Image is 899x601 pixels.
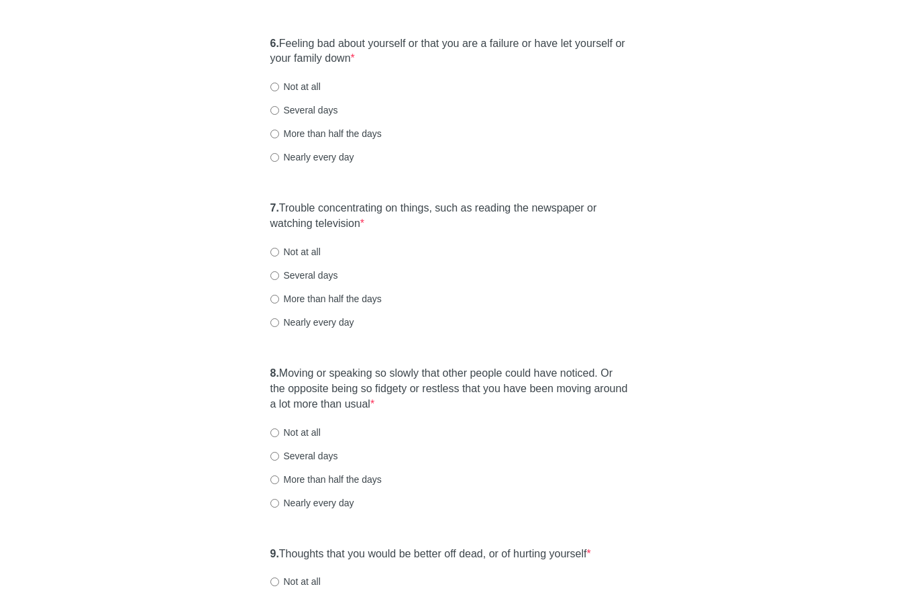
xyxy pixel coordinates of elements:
[270,547,591,562] label: Thoughts that you would be better off dead, or of hurting yourself
[270,292,382,306] label: More than half the days
[270,202,279,214] strong: 7.
[270,428,279,437] input: Not at all
[270,316,354,329] label: Nearly every day
[270,83,279,91] input: Not at all
[270,245,321,259] label: Not at all
[270,80,321,93] label: Not at all
[270,150,354,164] label: Nearly every day
[270,367,279,379] strong: 8.
[270,36,629,67] label: Feeling bad about yourself or that you are a failure or have let yourself or your family down
[270,248,279,257] input: Not at all
[270,473,382,486] label: More than half the days
[270,449,338,463] label: Several days
[270,269,338,282] label: Several days
[270,103,338,117] label: Several days
[270,366,629,412] label: Moving or speaking so slowly that other people could have noticed. Or the opposite being so fidge...
[270,106,279,115] input: Several days
[270,295,279,304] input: More than half the days
[270,426,321,439] label: Not at all
[270,153,279,162] input: Nearly every day
[270,475,279,484] input: More than half the days
[270,577,279,586] input: Not at all
[270,201,629,232] label: Trouble concentrating on things, such as reading the newspaper or watching television
[270,127,382,140] label: More than half the days
[270,271,279,280] input: Several days
[270,575,321,588] label: Not at all
[270,548,279,559] strong: 9.
[270,452,279,461] input: Several days
[270,130,279,138] input: More than half the days
[270,38,279,49] strong: 6.
[270,318,279,327] input: Nearly every day
[270,499,279,508] input: Nearly every day
[270,496,354,510] label: Nearly every day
